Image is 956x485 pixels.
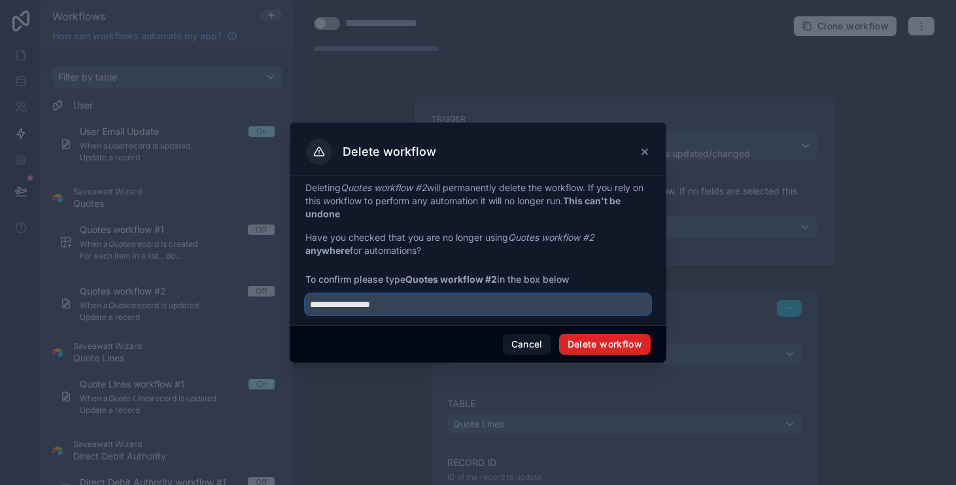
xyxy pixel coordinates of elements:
[508,232,594,243] em: Quotes workflow #2
[559,334,651,355] button: Delete workflow
[305,273,651,286] span: To confirm please type in the box below
[305,245,350,256] strong: anywhere
[305,231,651,257] p: Have you checked that you are no longer using for automations?
[405,274,497,285] strong: Quotes workflow #2
[503,334,551,355] button: Cancel
[343,144,436,160] h3: Delete workflow
[305,181,651,221] p: Deleting will permanently delete the workflow. If you rely on this workflow to perform any automa...
[341,182,427,193] em: Quotes workflow #2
